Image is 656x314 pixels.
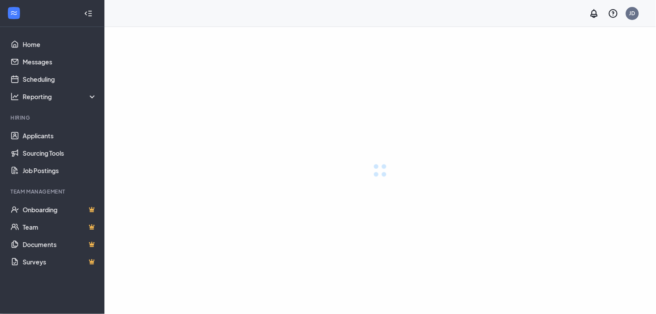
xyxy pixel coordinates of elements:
[589,8,599,19] svg: Notifications
[23,36,97,53] a: Home
[23,70,97,88] a: Scheduling
[23,53,97,70] a: Messages
[23,218,97,236] a: TeamCrown
[23,253,97,271] a: SurveysCrown
[23,92,97,101] div: Reporting
[23,162,97,179] a: Job Postings
[23,236,97,253] a: DocumentsCrown
[10,188,95,195] div: Team Management
[629,10,636,17] div: JD
[23,144,97,162] a: Sourcing Tools
[23,201,97,218] a: OnboardingCrown
[10,9,18,17] svg: WorkstreamLogo
[10,92,19,101] svg: Analysis
[23,127,97,144] a: Applicants
[10,114,95,121] div: Hiring
[84,9,93,18] svg: Collapse
[608,8,619,19] svg: QuestionInfo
